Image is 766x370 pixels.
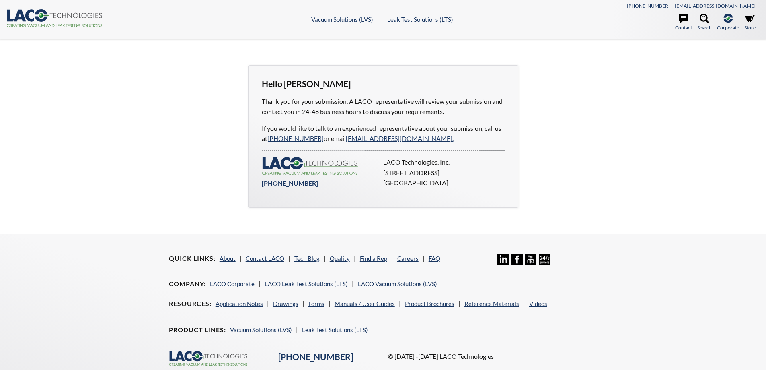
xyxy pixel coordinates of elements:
[265,280,348,287] a: LACO Leak Test Solutions (LTS)
[230,326,292,333] a: Vacuum Solutions (LVS)
[717,24,739,31] span: Corporate
[267,134,324,142] a: [PHONE_NUMBER]
[383,157,500,188] p: LACO Technologies, Inc. [STREET_ADDRESS] [GEOGRAPHIC_DATA]
[675,14,692,31] a: Contact
[169,254,216,263] h4: Quick Links
[169,280,206,288] h4: Company
[539,259,550,267] a: 24/7 Support
[169,300,212,308] h4: Resources
[262,157,358,175] img: LACO-technologies-logo-332f5733453eebdf26714ea7d5b5907d645232d7be7781e896b464cb214de0d9.svg
[627,3,670,9] a: [PHONE_NUMBER]
[388,351,598,362] p: © [DATE] -[DATE] LACO Technologies
[216,300,263,307] a: Application Notes
[360,255,387,262] a: Find a Rep
[262,123,505,144] p: If you would like to talk to an experienced representative about your submission, call us at or e...
[294,255,320,262] a: Tech Blog
[464,300,519,307] a: Reference Materials
[405,300,454,307] a: Product Brochures
[397,255,419,262] a: Careers
[744,14,756,31] a: Store
[387,16,453,23] a: Leak Test Solutions (LTS)
[311,16,373,23] a: Vacuum Solutions (LVS)
[220,255,236,262] a: About
[262,96,505,117] p: Thank you for your submission. A LACO representative will review your submission and contact you ...
[330,255,350,262] a: Quality
[539,254,550,265] img: 24/7 Support Icon
[210,280,255,287] a: LACO Corporate
[262,79,505,90] h3: Hello [PERSON_NAME]
[278,351,353,362] a: [PHONE_NUMBER]
[429,255,440,262] a: FAQ
[346,134,454,142] a: [EMAIL_ADDRESS][DOMAIN_NAME].
[169,326,226,334] h4: Product Lines
[697,14,712,31] a: Search
[308,300,324,307] a: Forms
[358,280,437,287] a: LACO Vacuum Solutions (LVS)
[302,326,368,333] a: Leak Test Solutions (LTS)
[675,3,756,9] a: [EMAIL_ADDRESS][DOMAIN_NAME]
[529,300,547,307] a: Videos
[273,300,298,307] a: Drawings
[335,300,395,307] a: Manuals / User Guides
[246,255,284,262] a: Contact LACO
[262,179,318,187] a: [PHONE_NUMBER]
